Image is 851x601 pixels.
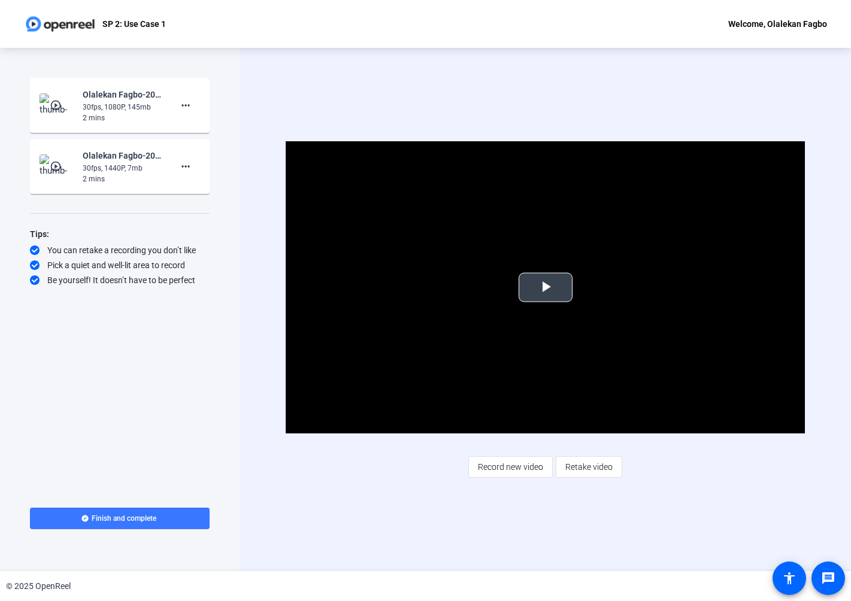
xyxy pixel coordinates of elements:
div: 2 mins [83,113,163,123]
span: Retake video [565,456,613,478]
button: Finish and complete [30,508,210,529]
mat-icon: more_horiz [178,159,193,174]
span: Record new video [478,456,543,478]
mat-icon: message [821,571,835,585]
mat-icon: play_circle_outline [50,160,64,172]
mat-icon: more_horiz [178,98,193,113]
div: Tips: [30,227,210,241]
div: Be yourself! It doesn’t have to be perfect [30,274,210,286]
div: Video Player [286,141,805,433]
img: OpenReel logo [24,12,96,36]
button: Record new video [468,456,553,478]
button: Retake video [556,456,622,478]
img: thumb-nail [40,154,75,178]
div: © 2025 OpenReel [6,580,71,593]
p: SP 2: Use Case 1 [102,17,166,31]
button: Play Video [519,273,573,302]
div: You can retake a recording you don’t like [30,244,210,256]
mat-icon: play_circle_outline [50,99,64,111]
div: Welcome, Olalekan Fagbo [728,17,827,31]
mat-icon: accessibility [782,571,797,585]
div: 30fps, 1080P, 145mb [83,102,163,113]
div: 2 mins [83,174,163,184]
img: thumb-nail [40,93,75,117]
div: Olalekan Fagbo-2025 Q4 Tech Demo Video-SP 2- Use Case 1-1757542014627-webcam [83,87,163,102]
div: 30fps, 1440P, 7mb [83,163,163,174]
div: Olalekan Fagbo-2025 Q4 Tech Demo Video-SP 2- Use Case 1-1757542014627-screen [83,148,163,163]
span: Finish and complete [92,514,156,523]
div: Pick a quiet and well-lit area to record [30,259,210,271]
